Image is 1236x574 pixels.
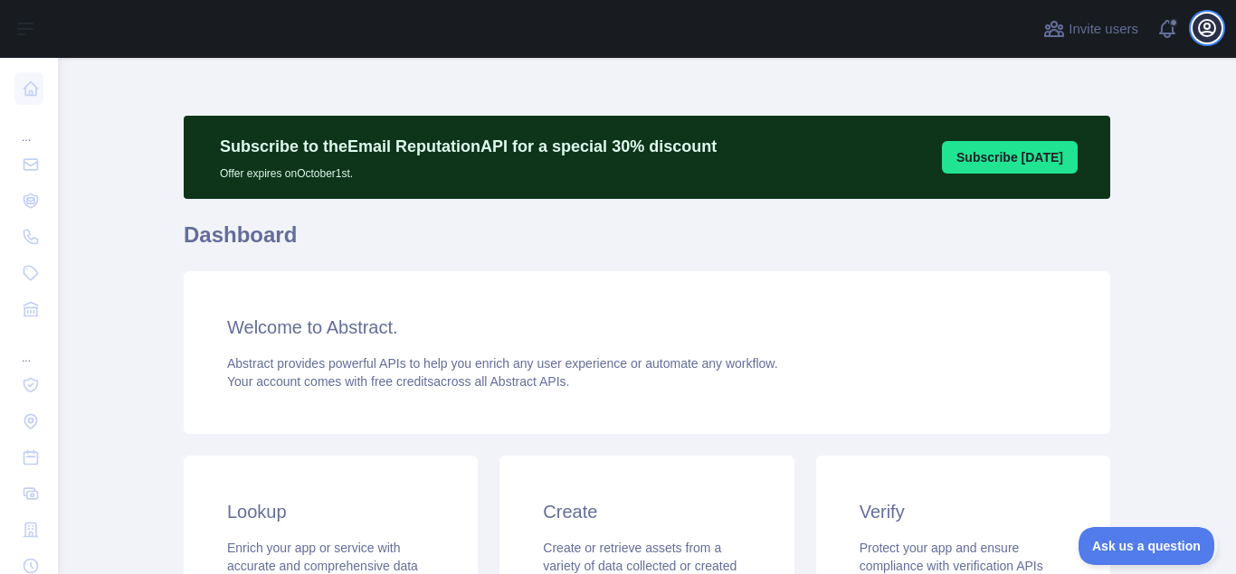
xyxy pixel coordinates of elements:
span: Invite users [1069,19,1138,40]
p: Offer expires on October 1st. [220,159,717,181]
span: Abstract provides powerful APIs to help you enrich any user experience or automate any workflow. [227,356,778,371]
h3: Verify [860,499,1067,524]
h3: Create [543,499,750,524]
h1: Dashboard [184,221,1110,264]
div: ... [14,329,43,365]
span: free credits [371,374,433,389]
button: Invite users [1040,14,1142,43]
p: Subscribe to the Email Reputation API for a special 30 % discount [220,134,717,159]
h3: Lookup [227,499,434,524]
iframe: Toggle Customer Support [1079,527,1218,565]
button: Subscribe [DATE] [942,141,1078,174]
div: ... [14,108,43,145]
span: Your account comes with across all Abstract APIs. [227,374,569,389]
h3: Welcome to Abstract. [227,315,1067,340]
span: Protect your app and ensure compliance with verification APIs [860,541,1043,573]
